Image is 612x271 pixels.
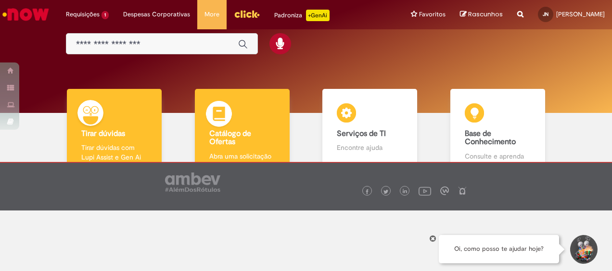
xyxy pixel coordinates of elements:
span: More [204,10,219,19]
img: logo_footer_twitter.png [383,189,388,194]
img: logo_footer_linkedin.png [403,189,408,195]
img: logo_footer_naosei.png [458,186,467,195]
a: Catálogo de Ofertas Abra uma solicitação [178,89,306,172]
b: Base de Conhecimento [465,129,516,147]
div: Oi, como posso te ajudar hoje? [439,235,559,263]
p: Encontre ajuda [337,143,403,152]
img: logo_footer_facebook.png [365,189,370,194]
span: JN [543,11,548,17]
img: click_logo_yellow_360x200.png [234,7,260,21]
p: Consulte e aprenda [465,151,531,161]
img: logo_footer_ambev_rotulo_gray.png [165,172,220,192]
span: Requisições [66,10,100,19]
p: Tirar dúvidas com Lupi Assist e Gen Ai [81,143,147,162]
button: Iniciar Conversa de Suporte [569,235,598,264]
div: Padroniza [274,10,330,21]
b: Catálogo de Ofertas [209,129,251,147]
span: Despesas Corporativas [123,10,190,19]
a: Tirar dúvidas Tirar dúvidas com Lupi Assist e Gen Ai [51,89,178,172]
span: 1 [102,11,109,19]
img: logo_footer_youtube.png [419,185,431,197]
p: +GenAi [306,10,330,21]
img: logo_footer_workplace.png [440,186,449,195]
a: Serviços de TI Encontre ajuda [306,89,434,172]
a: Rascunhos [460,10,503,19]
span: Rascunhos [468,10,503,19]
b: Serviços de TI [337,129,386,138]
span: Favoritos [419,10,446,19]
b: Tirar dúvidas [81,129,125,138]
a: Base de Conhecimento Consulte e aprenda [434,89,562,172]
span: [PERSON_NAME] [556,10,605,18]
p: Abra uma solicitação [209,151,275,161]
img: ServiceNow [1,5,51,24]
